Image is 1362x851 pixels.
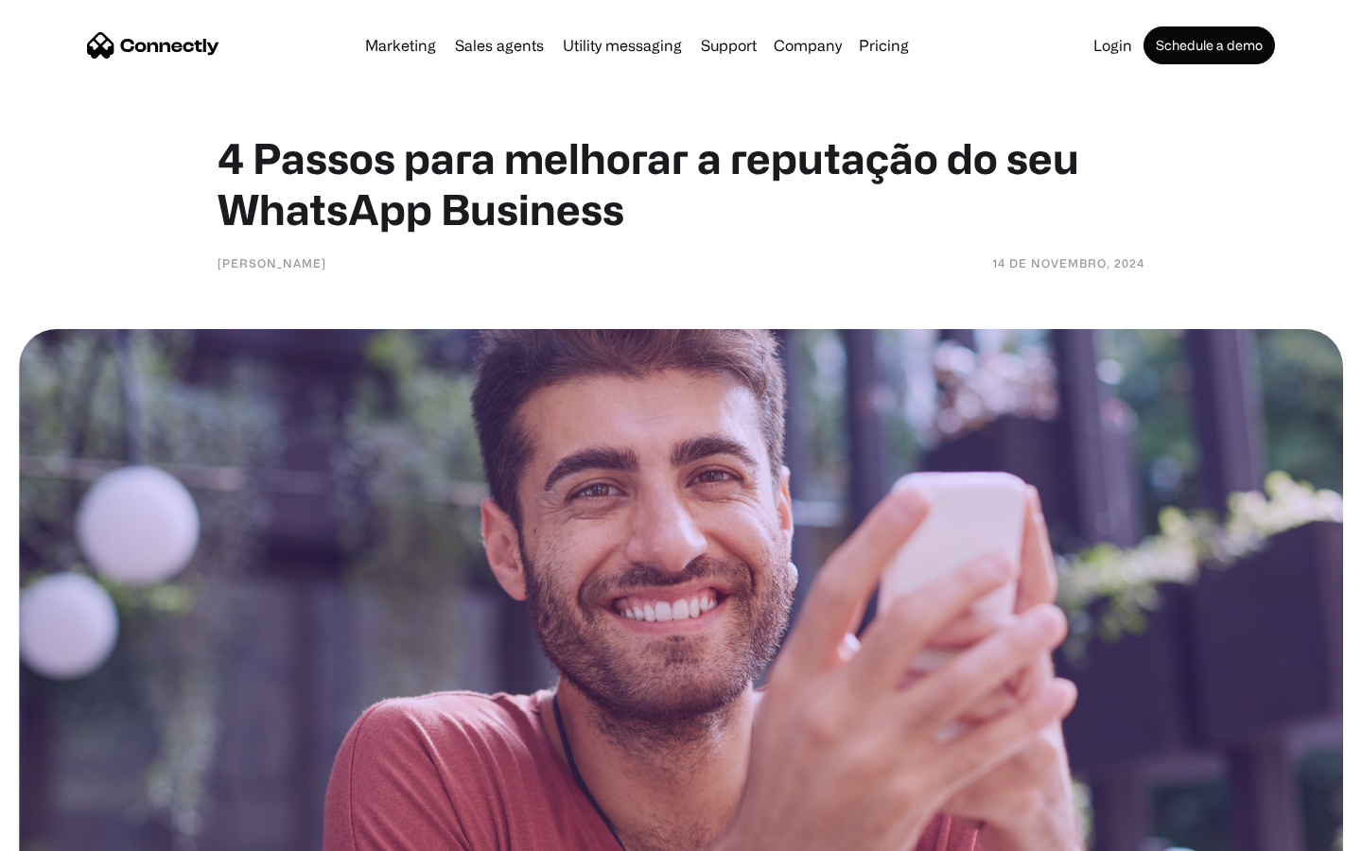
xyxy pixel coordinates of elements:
[218,132,1144,234] h1: 4 Passos para melhorar a reputação do seu WhatsApp Business
[851,38,917,53] a: Pricing
[19,818,113,844] aside: Language selected: English
[1086,38,1140,53] a: Login
[1144,26,1275,64] a: Schedule a demo
[218,253,326,272] div: [PERSON_NAME]
[992,253,1144,272] div: 14 de novembro, 2024
[555,38,690,53] a: Utility messaging
[447,38,551,53] a: Sales agents
[358,38,444,53] a: Marketing
[774,32,842,59] div: Company
[693,38,764,53] a: Support
[38,818,113,844] ul: Language list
